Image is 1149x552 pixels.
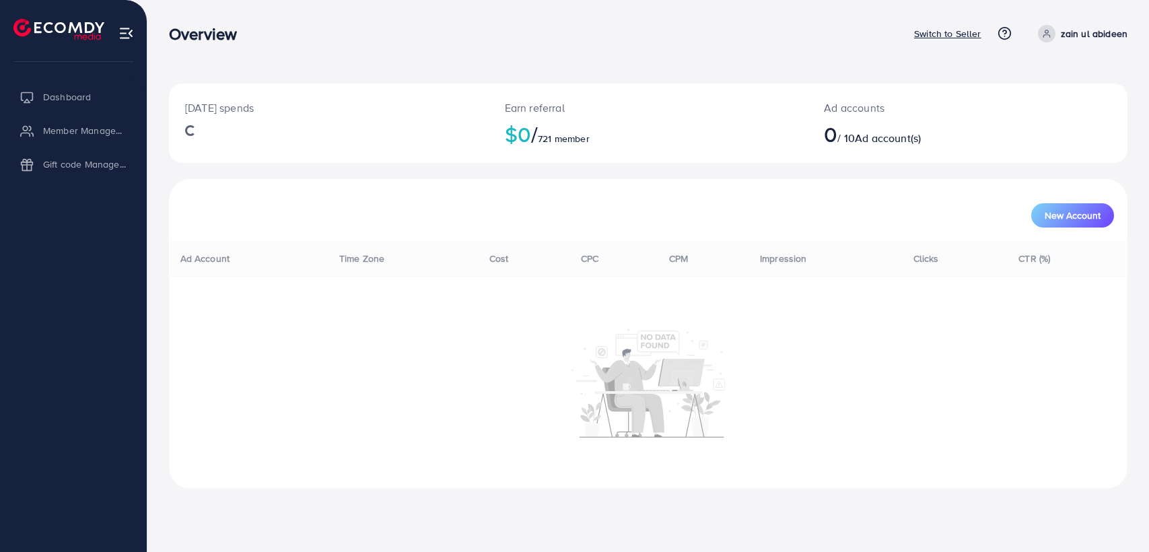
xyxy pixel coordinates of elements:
p: zain ul abideen [1061,26,1127,42]
span: Ad account(s) [855,131,921,145]
span: / [531,118,538,149]
img: logo [13,19,104,40]
p: Earn referral [505,100,792,116]
span: 0 [824,118,837,149]
h3: Overview [169,24,248,44]
span: 721 member [538,132,590,145]
p: Switch to Seller [914,26,981,42]
h2: $0 [505,121,792,147]
p: [DATE] spends [185,100,473,116]
span: New Account [1045,211,1101,220]
h2: / 10 [824,121,1031,147]
p: Ad accounts [824,100,1031,116]
button: New Account [1031,203,1114,228]
a: zain ul abideen [1033,25,1127,42]
img: menu [118,26,134,41]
